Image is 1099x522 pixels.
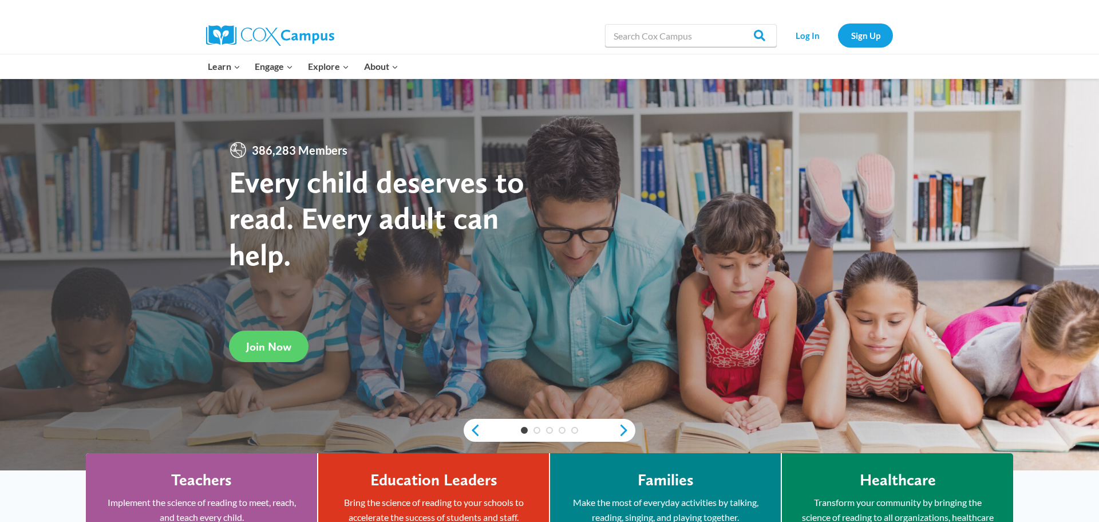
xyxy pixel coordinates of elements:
[571,427,578,434] a: 5
[308,59,349,74] span: Explore
[246,340,291,354] span: Join Now
[546,427,553,434] a: 3
[206,25,334,46] img: Cox Campus
[533,427,540,434] a: 2
[247,141,352,159] span: 386,283 Members
[200,54,405,79] nav: Primary Navigation
[255,59,293,74] span: Engage
[521,427,528,434] a: 1
[464,423,481,437] a: previous
[370,470,497,490] h4: Education Leaders
[559,427,566,434] a: 4
[782,23,832,47] a: Log In
[229,331,309,362] a: Join Now
[208,59,240,74] span: Learn
[364,59,398,74] span: About
[638,470,694,490] h4: Families
[229,163,524,273] strong: Every child deserves to read. Every adult can help.
[171,470,232,490] h4: Teachers
[782,23,893,47] nav: Secondary Navigation
[860,470,936,490] h4: Healthcare
[464,419,635,442] div: content slider buttons
[618,423,635,437] a: next
[605,24,777,47] input: Search Cox Campus
[838,23,893,47] a: Sign Up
